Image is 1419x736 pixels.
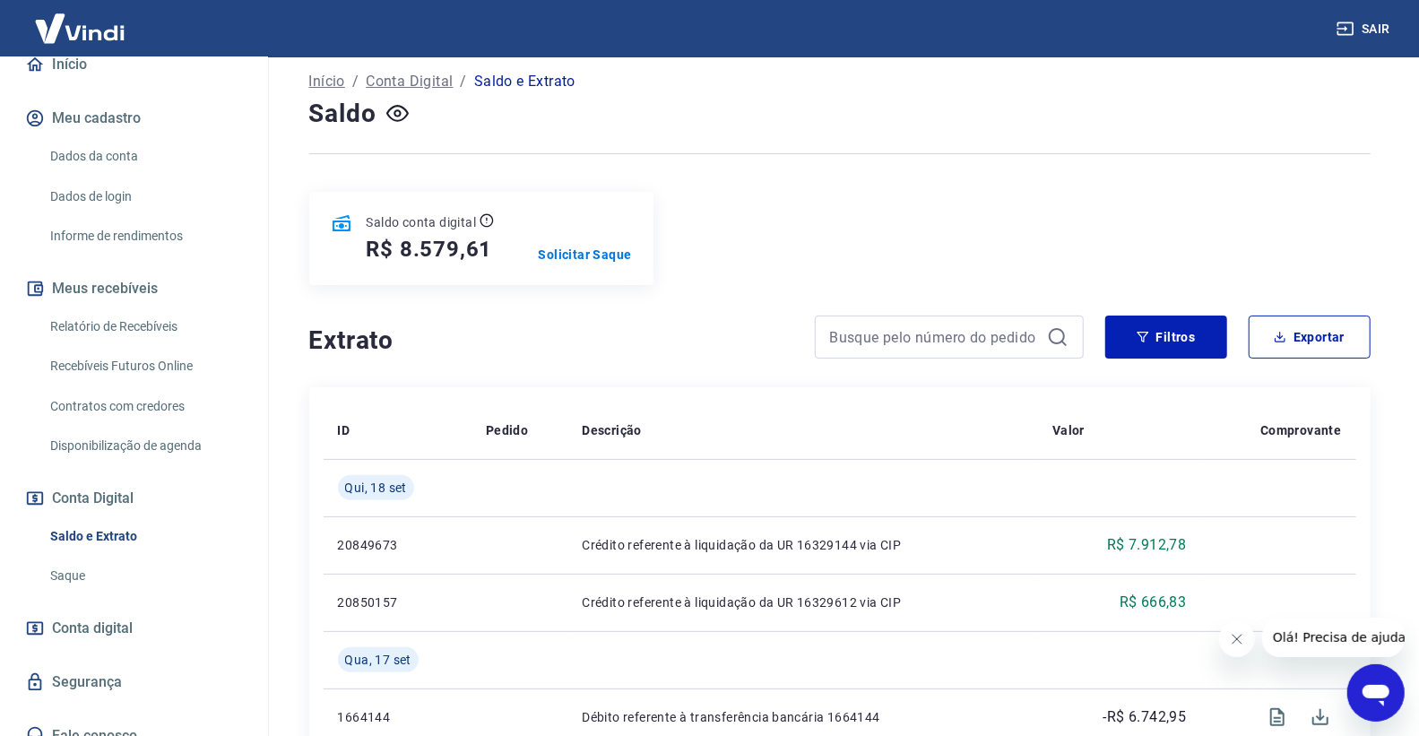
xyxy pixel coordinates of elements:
[582,536,1024,554] p: Crédito referente à liquidação da UR 16329144 via CIP
[52,616,133,641] span: Conta digital
[366,71,453,92] a: Conta Digital
[367,235,493,264] h5: R$ 8.579,61
[43,388,247,425] a: Contratos com credores
[43,348,247,385] a: Recebíveis Futuros Online
[582,708,1024,726] p: Débito referente à transferência bancária 1664144
[309,96,376,132] h4: Saldo
[1262,618,1405,657] iframe: Mensagem da empresa
[1103,706,1187,728] p: -R$ 6.742,95
[43,518,247,555] a: Saldo e Extrato
[461,71,467,92] p: /
[1105,316,1227,359] button: Filtros
[830,324,1040,351] input: Busque pelo número do pedido
[1219,621,1255,657] iframe: Fechar mensagem
[43,138,247,175] a: Dados da conta
[11,13,151,27] span: Olá! Precisa de ajuda?
[43,308,247,345] a: Relatório de Recebíveis
[22,45,247,84] a: Início
[345,651,411,669] span: Qua, 17 set
[1260,421,1341,439] p: Comprovante
[352,71,359,92] p: /
[338,421,350,439] p: ID
[1120,592,1187,613] p: R$ 666,83
[43,428,247,464] a: Disponibilização de agenda
[22,1,138,56] img: Vindi
[338,536,457,554] p: 20849673
[367,213,477,231] p: Saldo conta digital
[1052,421,1085,439] p: Valor
[43,178,247,215] a: Dados de login
[474,71,575,92] p: Saldo e Extrato
[1333,13,1397,46] button: Sair
[582,593,1024,611] p: Crédito referente à liquidação da UR 16329612 via CIP
[22,479,247,518] button: Conta Digital
[22,609,247,648] a: Conta digital
[539,246,632,264] a: Solicitar Saque
[43,218,247,255] a: Informe de rendimentos
[22,99,247,138] button: Meu cadastro
[43,558,247,594] a: Saque
[1249,316,1371,359] button: Exportar
[309,71,345,92] a: Início
[309,323,793,359] h4: Extrato
[345,479,407,497] span: Qui, 18 set
[486,421,528,439] p: Pedido
[22,662,247,702] a: Segurança
[22,269,247,308] button: Meus recebíveis
[582,421,642,439] p: Descrição
[338,593,457,611] p: 20850157
[1347,664,1405,722] iframe: Botão para abrir a janela de mensagens
[338,708,457,726] p: 1664144
[1107,534,1186,556] p: R$ 7.912,78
